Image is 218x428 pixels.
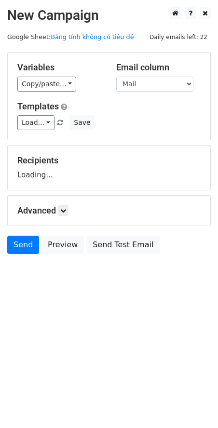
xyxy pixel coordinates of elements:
a: Preview [41,236,84,254]
a: Send Test Email [86,236,160,254]
span: Daily emails left: 22 [146,32,211,42]
a: Load... [17,115,54,130]
a: Templates [17,101,59,111]
h5: Recipients [17,155,201,166]
h5: Variables [17,62,102,73]
a: Bảng tính không có tiêu đề [51,33,134,40]
a: Daily emails left: 22 [146,33,211,40]
h5: Email column [116,62,201,73]
div: Loading... [17,155,201,180]
button: Save [69,115,95,130]
small: Google Sheet: [7,33,134,40]
h2: New Campaign [7,7,211,24]
h5: Advanced [17,205,201,216]
a: Copy/paste... [17,77,76,92]
a: Send [7,236,39,254]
